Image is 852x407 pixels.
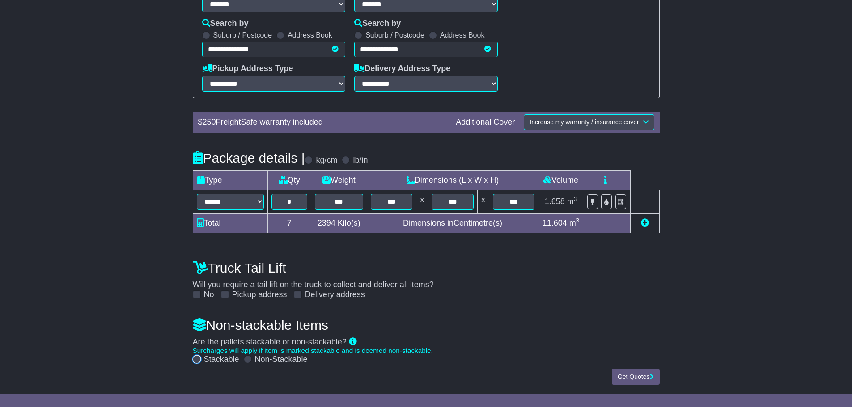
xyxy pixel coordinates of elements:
td: Dimensions in Centimetre(s) [367,213,538,233]
label: Suburb / Postcode [213,31,272,39]
label: No [204,290,214,300]
span: 2394 [318,218,335,227]
a: Add new item [641,218,649,227]
h4: Package details | [193,151,305,165]
label: Pickup Address Type [202,64,293,74]
sup: 3 [576,217,580,224]
label: Delivery Address Type [354,64,450,74]
span: m [569,218,580,227]
div: Additional Cover [451,117,519,127]
label: lb/in [353,155,368,165]
span: Are the pallets stackable or non-stackable? [193,337,347,346]
td: Kilo(s) [311,213,367,233]
td: Type [193,170,267,190]
td: Volume [538,170,583,190]
label: Search by [354,19,401,29]
label: Delivery address [305,290,365,300]
label: Suburb / Postcode [365,31,424,39]
td: Dimensions (L x W x H) [367,170,538,190]
td: x [477,190,489,213]
td: Total [193,213,267,233]
label: Pickup address [232,290,287,300]
label: Address Book [440,31,485,39]
h4: Truck Tail Lift [193,260,660,275]
sup: 3 [574,196,577,202]
td: x [416,190,428,213]
div: $ FreightSafe warranty included [194,117,452,127]
label: Non-Stackable [255,355,308,365]
label: Stackable [204,355,239,365]
td: Weight [311,170,367,190]
label: kg/cm [316,155,337,165]
span: m [567,197,577,206]
div: Surcharges will apply if item is marked stackable and is deemed non-stackable. [193,347,660,355]
button: Increase my warranty / insurance cover [524,114,654,130]
button: Get Quotes [612,369,660,385]
label: Address Book [288,31,332,39]
h4: Non-stackable Items [193,318,660,332]
div: Will you require a tail lift on the truck to collect and deliver all items? [188,256,664,300]
span: Increase my warranty / insurance cover [530,118,639,126]
td: 7 [267,213,311,233]
label: Search by [202,19,249,29]
span: 250 [203,117,216,126]
span: 1.658 [545,197,565,206]
td: Qty [267,170,311,190]
span: 11.604 [543,218,567,227]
